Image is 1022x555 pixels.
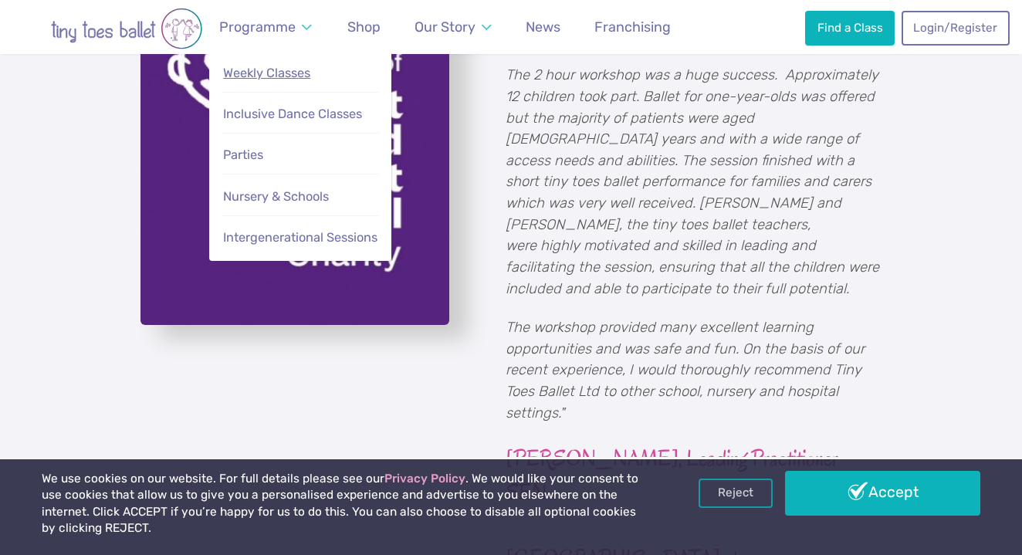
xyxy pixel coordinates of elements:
[19,8,235,49] img: tiny toes ballet
[347,19,381,35] span: Shop
[223,147,263,162] span: Parties
[340,10,387,45] a: Shop
[506,319,865,421] em: The workshop provided many excellent learning opportunities and was safe and fun. On the basis of...
[384,472,465,486] a: Privacy Policy
[222,99,379,130] a: Inclusive Dance Classes
[219,19,296,35] span: Programme
[587,10,678,45] a: Franchising
[222,222,379,254] a: Intergenerational Sessions
[699,479,773,508] a: Reject
[594,19,671,35] span: Franchising
[408,10,499,45] a: Our Story
[222,58,379,90] a: Weekly Classes
[223,189,329,204] span: Nursery & Schools
[223,230,377,245] span: Intergenerational Sessions
[222,181,379,213] a: Nursery & Schools
[223,66,310,80] span: Weekly Classes
[222,140,379,171] a: Parties
[506,444,838,507] span: [PERSON_NAME], Leading Practitioner SEN
[526,19,560,35] span: News
[506,66,879,296] em: The 2 hour workshop was a huge success. Approximately 12 children took part. Ballet for one-year-...
[805,11,895,45] a: Find a Class
[212,10,319,45] a: Programme
[415,19,475,35] span: Our Story
[519,10,567,45] a: News
[42,471,652,537] p: We use cookies on our website. For full details please see our . We would like your consent to us...
[902,11,1010,45] a: Login/Register
[785,471,980,516] a: Accept
[223,107,362,121] span: Inclusive Dance Classes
